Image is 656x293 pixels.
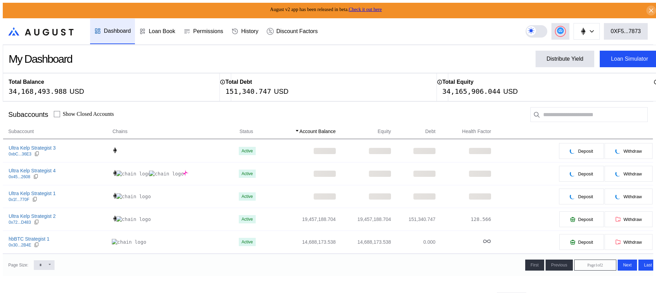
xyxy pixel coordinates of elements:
[578,194,593,199] span: Deposit
[239,128,253,135] span: Status
[570,194,575,199] img: pending
[624,149,642,154] span: Withdraw
[9,152,31,156] div: 0xbC...36E3
[551,263,567,267] span: Previous
[442,79,473,85] h2: Total Equity
[112,239,146,245] img: chain logo
[425,128,435,135] span: Debt
[149,171,184,177] img: chain logo
[300,128,336,135] span: Account Balance
[336,208,391,231] td: 19,457,188.704
[378,128,391,135] span: Equity
[531,263,539,267] span: First
[570,148,575,154] img: pending
[462,128,491,135] span: Health Factor
[112,147,118,153] img: chain logo
[587,263,603,268] span: Page 1 of 2
[9,174,30,179] div: 0x45...2608
[570,171,575,176] img: pending
[242,194,253,199] div: Active
[9,197,29,202] div: 0x1f...770F
[9,79,44,85] h2: Total Balance
[391,231,436,253] td: 0.000
[578,171,593,176] span: Deposit
[112,215,118,222] img: chain logo
[116,193,151,200] img: chain logo
[611,28,641,34] div: 0XF5...7873
[8,128,34,135] span: Subaccount
[9,236,49,242] div: hbBTC Strategist 1
[9,213,56,219] div: Ultra Kelp Strategist 2
[112,170,118,176] img: chain logo
[112,193,118,199] img: chain logo
[9,53,72,65] div: My Dashboard
[436,208,491,231] td: 128.566
[274,87,288,95] div: USD
[9,145,56,151] div: Ultra Kelp Strategist 3
[623,263,632,267] span: Next
[242,171,253,176] div: Active
[182,170,188,176] img: chain logo
[242,149,253,153] div: Active
[9,87,67,95] div: 34,168,493.988
[193,28,223,34] div: Permissions
[578,149,593,154] span: Deposit
[225,87,271,95] div: 151,340.747
[9,190,56,196] div: Ultra Kelp Strategist 1
[149,28,175,34] div: Loan Book
[349,7,382,12] a: Check it out here
[391,208,436,231] td: 151,340.747
[503,87,518,95] div: USD
[269,208,336,231] td: 19,457,188.704
[578,240,593,245] span: Deposit
[9,243,31,247] div: 0x30...2B4E
[242,217,253,222] div: Active
[104,28,131,34] div: Dashboard
[116,171,151,177] img: chain logo
[9,168,56,174] div: Ultra Kelp Strategist 4
[624,240,642,245] span: Withdraw
[9,220,31,225] div: 0x72...D483
[276,28,318,34] div: Discount Factors
[116,216,151,222] img: chain logo
[242,240,253,244] div: Active
[63,111,114,117] label: Show Closed Accounts
[442,87,501,95] div: 34,165,906.044
[611,56,648,62] div: Loan Simulator
[624,217,642,222] span: Withdraw
[547,56,584,62] div: Distribute Yield
[336,231,391,253] td: 14,688,173.538
[615,171,621,176] img: pending
[8,111,48,119] div: Subaccounts
[8,263,28,267] div: Page Size:
[624,194,642,199] span: Withdraw
[70,87,84,95] div: USD
[269,231,336,253] td: 14,688,173.538
[112,128,128,135] span: Chains
[615,194,621,199] img: pending
[270,7,382,12] span: August v2 app has been released in beta.
[615,148,621,154] img: pending
[578,217,593,222] span: Deposit
[225,79,252,85] h2: Total Debt
[624,171,642,176] span: Withdraw
[579,28,587,35] img: chain logo
[644,263,652,267] span: Last
[241,28,258,34] div: History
